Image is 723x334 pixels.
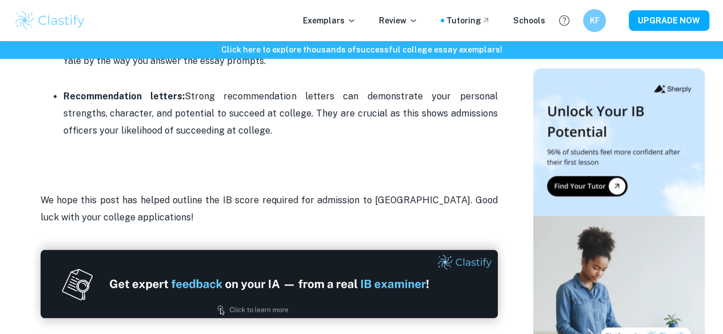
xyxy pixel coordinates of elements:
a: Schools [513,14,545,27]
a: Tutoring [446,14,490,27]
p: Exemplars [303,14,356,27]
h6: Click here to explore thousands of successful college essay exemplars ! [2,43,721,56]
button: Help and Feedback [554,11,574,30]
h6: KF [588,14,601,27]
p: Strong recommendation letters can demonstrate your personal strengths, character, and potential t... [63,88,498,140]
strong: Recommendation letters: [63,91,185,102]
p: Review [379,14,418,27]
button: KF [583,9,606,32]
img: Ad [41,250,498,318]
p: We hope this post has helped outline the IB score required for admission to [GEOGRAPHIC_DATA]. Go... [41,192,498,227]
button: UPGRADE NOW [629,10,709,31]
img: Clastify logo [14,9,86,32]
